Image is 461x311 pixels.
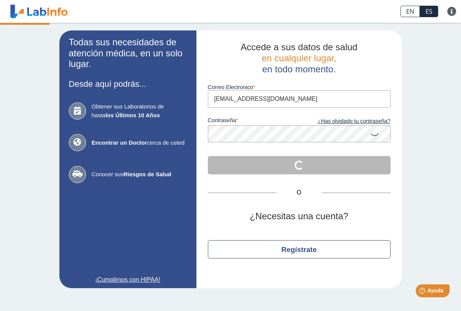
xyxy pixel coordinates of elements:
a: ¡Cumplimos con HIPAA! [69,275,187,284]
button: Regístrate [208,240,391,258]
b: Encontrar un Doctor [92,139,147,146]
a: ¿Has olvidado tu contraseña? [299,117,391,126]
h2: ¿Necesitas una cuenta? [208,211,391,222]
span: en todo momento. [262,64,336,74]
iframe: Help widget launcher [393,281,453,303]
span: O [276,188,322,197]
a: ES [420,6,438,17]
b: Riesgos de Salud [124,171,171,177]
span: cerca de usted [92,139,187,147]
b: los Últimos 10 Años [105,112,160,118]
h2: Todas sus necesidades de atención médica, en un solo lugar. [69,37,187,70]
span: en cualquier lugar, [262,53,336,63]
span: Conocer sus [92,170,187,179]
span: Obtener sus Laboratorios de hasta [92,102,187,120]
a: EN [400,6,420,17]
label: Correo Electronico [208,84,391,90]
span: Accede a sus datos de salud [241,42,357,52]
h3: Desde aquí podrás... [69,79,187,89]
label: contraseña [208,117,299,126]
